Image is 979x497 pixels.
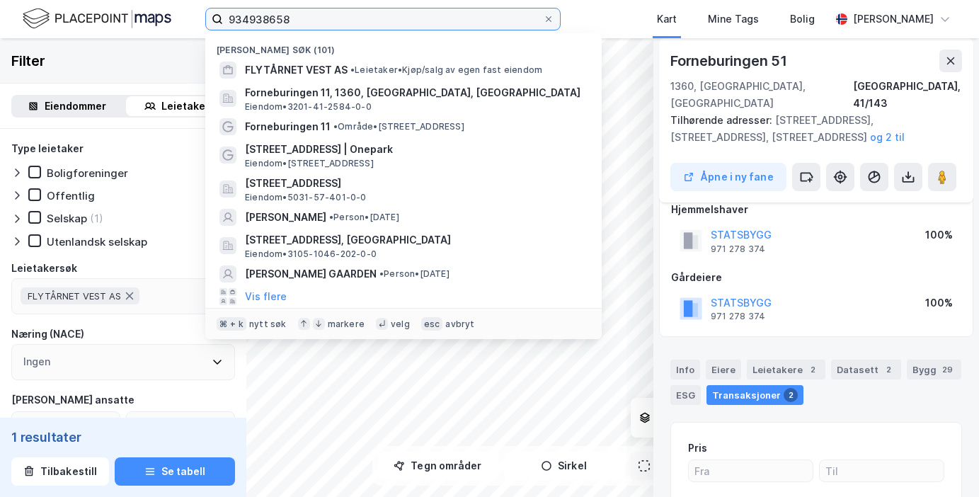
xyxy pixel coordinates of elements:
div: Filter [11,50,45,72]
div: Leietakersøk [11,260,77,277]
span: Forneburingen 11, 1360, [GEOGRAPHIC_DATA], [GEOGRAPHIC_DATA] [245,84,585,101]
button: Åpne i ny fane [670,163,786,191]
span: Leietaker • Kjøp/salg av egen fast eiendom [350,64,542,76]
div: [PERSON_NAME] [853,11,934,28]
div: [PERSON_NAME] søk (101) [205,33,602,59]
div: ⌘ + k [217,317,246,331]
input: Til [127,412,234,433]
span: FLYTÅRNET VEST AS [28,290,121,302]
div: 100% [925,295,953,312]
div: 2 [881,362,895,377]
div: 971 278 374 [711,244,765,255]
div: nytt søk [249,319,287,330]
div: Forneburingen 51 [670,50,790,72]
div: 2 [806,362,820,377]
div: Leietakere [747,360,825,379]
span: • [379,268,384,279]
span: Eiendom • [STREET_ADDRESS] [245,158,374,169]
button: Tegn områder [378,452,498,480]
input: Søk på adresse, matrikkel, gårdeiere, leietakere eller personer [223,8,543,30]
span: • [350,64,355,75]
div: Offentlig [47,189,95,202]
span: [STREET_ADDRESS] [245,175,585,192]
div: Type leietaker [11,140,84,157]
div: [PERSON_NAME] ansatte [11,392,134,409]
span: [STREET_ADDRESS] | Onepark [245,141,585,158]
div: Hjemmelshaver [671,201,961,218]
button: Vis flere [245,288,287,305]
div: esc [421,317,443,331]
iframe: Chat Widget [908,429,979,497]
span: • [333,121,338,132]
div: Utenlandsk selskap [47,235,147,248]
input: Til [820,460,944,481]
button: Tilbakestill [11,457,109,486]
div: 29 [939,362,956,377]
div: 100% [925,227,953,244]
div: ESG [670,385,701,405]
span: Tilhørende adresser: [670,114,775,126]
div: velg [391,319,410,330]
input: Fra [689,460,813,481]
div: Mine Tags [708,11,759,28]
div: Eiendommer [45,98,106,115]
span: Eiendom • 3201-41-2584-0-0 [245,101,372,113]
span: Forneburingen 11 [245,118,331,135]
span: Eiendom • 5031-57-401-0-0 [245,192,367,203]
div: 1360, [GEOGRAPHIC_DATA], [GEOGRAPHIC_DATA] [670,78,853,112]
span: • [329,212,333,222]
span: [STREET_ADDRESS], [GEOGRAPHIC_DATA] [245,232,585,248]
div: Kart [657,11,677,28]
div: Leietakere [161,98,216,115]
div: markere [328,319,365,330]
div: avbryt [445,319,474,330]
div: Eiere [706,360,741,379]
div: (1) [90,212,103,225]
div: Transaksjoner [706,385,803,405]
span: Person • [DATE] [379,268,450,280]
img: logo.f888ab2527a4732fd821a326f86c7f29.svg [23,6,171,31]
span: FLYTÅRNET VEST AS [245,62,348,79]
span: Eiendom • 3105-1046-202-0-0 [245,248,377,260]
span: Person • [DATE] [329,212,399,223]
div: Bolig [790,11,815,28]
button: Sirkel [504,452,624,480]
div: [STREET_ADDRESS], [STREET_ADDRESS], [STREET_ADDRESS] [670,112,951,146]
div: Ingen [23,353,50,370]
div: Info [670,360,700,379]
div: Datasett [831,360,901,379]
span: Område • [STREET_ADDRESS] [333,121,464,132]
div: Boligforeninger [47,166,128,180]
div: Pris [688,440,707,457]
span: [PERSON_NAME] [245,209,326,226]
div: Bygg [907,360,961,379]
input: Fra [12,412,120,433]
div: 2 [784,388,798,402]
div: Næring (NACE) [11,326,84,343]
button: Se tabell [115,457,235,486]
div: Selskap [47,212,87,225]
span: [PERSON_NAME] GAARDEN [245,265,377,282]
div: 971 278 374 [711,311,765,322]
div: [GEOGRAPHIC_DATA], 41/143 [853,78,962,112]
div: 1 resultater [11,429,235,446]
div: Gårdeiere [671,269,961,286]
